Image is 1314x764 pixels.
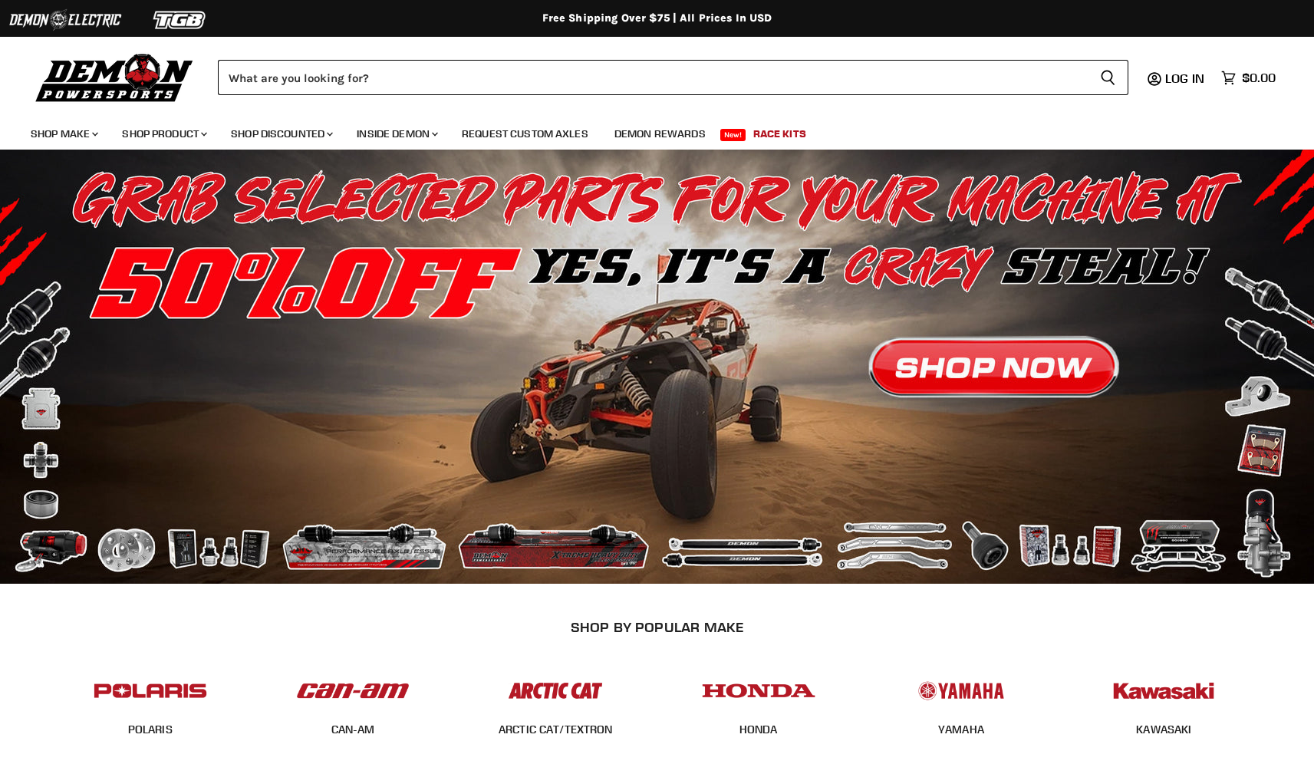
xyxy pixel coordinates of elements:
form: Product [218,60,1128,95]
a: Request Custom Axles [450,118,600,150]
img: Demon Powersports [31,50,199,104]
button: Search [1088,60,1128,95]
img: POPULAR_MAKE_logo_6_76e8c46f-2d1e-4ecc-b320-194822857d41.jpg [1104,667,1223,714]
img: Demon Electric Logo 2 [8,5,123,35]
img: POPULAR_MAKE_logo_2_dba48cf1-af45-46d4-8f73-953a0f002620.jpg [91,667,210,714]
a: HONDA [739,723,778,736]
span: CAN-AM [331,723,375,738]
a: Log in [1158,71,1214,85]
span: ARCTIC CAT/TEXTRON [499,723,613,738]
a: YAMAHA [938,723,984,736]
a: Race Kits [742,118,818,150]
img: POPULAR_MAKE_logo_4_4923a504-4bac-4306-a1be-165a52280178.jpg [699,667,818,714]
ul: Main menu [19,112,1272,150]
span: KAWASAKI [1136,723,1191,738]
a: Demon Rewards [603,118,717,150]
span: POLARIS [128,723,173,738]
a: POLARIS [128,723,173,736]
a: CAN-AM [331,723,375,736]
a: KAWASAKI [1136,723,1191,736]
h2: SHOP BY POPULAR MAKE [62,619,1252,635]
a: Shop Make [19,118,107,150]
div: Free Shipping Over $75 | All Prices In USD [44,12,1271,25]
img: POPULAR_MAKE_logo_5_20258e7f-293c-4aac-afa8-159eaa299126.jpg [901,667,1021,714]
a: $0.00 [1214,67,1283,89]
a: Shop Product [110,118,216,150]
img: TGB Logo 2 [123,5,238,35]
img: POPULAR_MAKE_logo_3_027535af-6171-4c5e-a9bc-f0eccd05c5d6.jpg [496,667,615,714]
span: New! [720,129,746,141]
span: Log in [1165,71,1204,86]
a: ARCTIC CAT/TEXTRON [499,723,613,736]
a: Inside Demon [345,118,447,150]
a: Shop Discounted [219,118,342,150]
span: HONDA [739,723,778,738]
img: POPULAR_MAKE_logo_1_adc20308-ab24-48c4-9fac-e3c1a623d575.jpg [293,667,413,714]
input: Search [218,60,1088,95]
span: $0.00 [1242,71,1276,85]
span: YAMAHA [938,723,984,738]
